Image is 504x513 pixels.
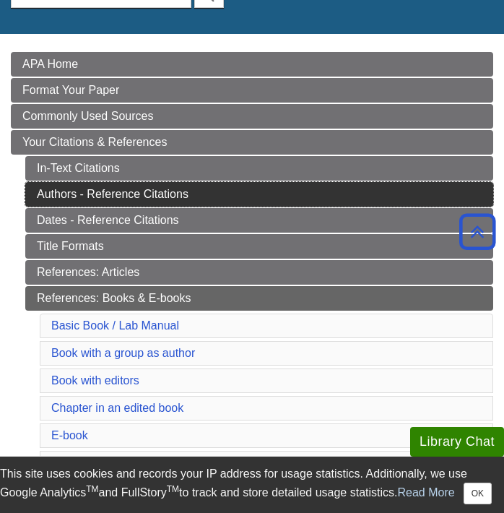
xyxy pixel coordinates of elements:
[25,260,493,285] a: References: Articles
[454,222,500,241] a: Back to Top
[11,130,493,155] a: Your Citations & References
[22,58,78,70] span: APA Home
[11,52,493,77] a: APA Home
[25,182,493,207] a: Authors - Reference Citations
[11,104,493,129] a: Commonly Used Sources
[22,110,153,122] span: Commonly Used Sources
[398,486,455,499] a: Read More
[51,347,195,359] a: Book with a group as author
[25,156,493,181] a: In-Text Citations
[25,208,493,233] a: Dates - Reference Citations
[464,483,492,504] button: Close
[51,319,179,332] a: Basic Book / Lab Manual
[11,78,493,103] a: Format Your Paper
[167,484,179,494] sup: TM
[51,429,88,441] a: E-book
[25,234,493,259] a: Title Formats
[86,484,98,494] sup: TM
[22,84,119,96] span: Format Your Paper
[25,286,493,311] a: References: Books & E-books
[22,136,167,148] span: Your Citations & References
[410,427,504,457] button: Library Chat
[51,402,183,414] a: Chapter in an edited book
[51,374,139,387] a: Book with editors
